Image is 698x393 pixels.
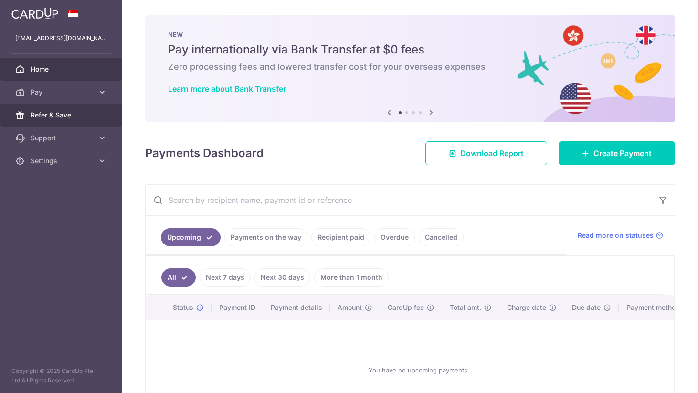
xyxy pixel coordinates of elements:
a: More than 1 month [314,268,389,287]
span: Download Report [460,148,524,159]
img: Bank transfer banner [145,15,675,122]
span: Pay [31,87,94,97]
span: Home [31,64,94,74]
span: Total amt. [450,303,481,312]
span: Create Payment [593,148,652,159]
a: Create Payment [559,141,675,165]
span: Refer & Save [31,110,94,120]
h5: Pay internationally via Bank Transfer at $0 fees [168,42,652,57]
a: Cancelled [419,228,464,246]
a: All [161,268,196,287]
a: Upcoming [161,228,221,246]
img: CardUp [11,8,58,19]
span: Settings [31,156,94,166]
span: Help [22,7,42,15]
span: CardUp fee [388,303,424,312]
a: Next 30 days [254,268,310,287]
a: Payments on the way [224,228,307,246]
h6: Zero processing fees and lowered transfer cost for your overseas expenses [168,61,652,73]
a: Recipient paid [311,228,370,246]
th: Payment method [619,295,691,320]
span: Due date [572,303,601,312]
input: Search by recipient name, payment id or reference [146,185,652,215]
h4: Payments Dashboard [145,145,264,162]
a: Next 7 days [200,268,251,287]
p: NEW [168,31,652,38]
th: Payment ID [212,295,263,320]
a: Read more on statuses [578,231,663,240]
span: Read more on statuses [578,231,654,240]
th: Payment details [263,295,330,320]
a: Download Report [425,141,547,165]
span: Status [173,303,193,312]
p: [EMAIL_ADDRESS][DOMAIN_NAME] [15,33,107,43]
a: Overdue [374,228,415,246]
span: Support [31,133,94,143]
span: Charge date [507,303,546,312]
a: Learn more about Bank Transfer [168,84,286,94]
span: Amount [338,303,362,312]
